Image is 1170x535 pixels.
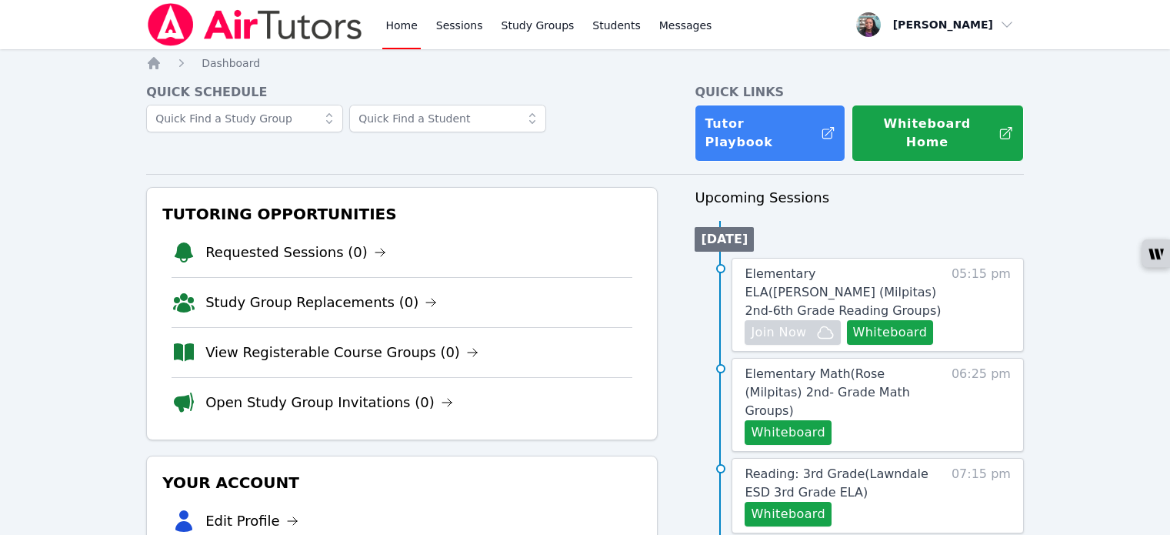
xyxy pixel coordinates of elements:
span: Dashboard [202,57,260,69]
button: Whiteboard [745,420,832,445]
a: Dashboard [202,55,260,71]
span: Messages [659,18,712,33]
span: 05:15 pm [952,265,1011,345]
input: Quick Find a Student [349,105,546,132]
h4: Quick Schedule [146,83,658,102]
button: Whiteboard [745,502,832,527]
a: Tutor Playbook [695,105,845,162]
span: 06:25 pm [952,365,1011,445]
button: Join Now [745,320,840,345]
span: Join Now [751,323,806,342]
span: 07:15 pm [952,465,1011,527]
h3: Upcoming Sessions [695,187,1024,209]
a: Edit Profile [205,510,298,532]
input: Quick Find a Study Group [146,105,343,132]
nav: Breadcrumb [146,55,1024,71]
span: Elementary ELA ( [PERSON_NAME] (Milpitas) 2nd-6th Grade Reading Groups ) [745,266,941,318]
a: Open Study Group Invitations (0) [205,392,453,413]
h4: Quick Links [695,83,1024,102]
h3: Your Account [159,469,645,497]
button: Whiteboard [847,320,934,345]
a: View Registerable Course Groups (0) [205,342,478,363]
h3: Tutoring Opportunities [159,200,645,228]
li: [DATE] [695,227,754,252]
a: Study Group Replacements (0) [205,292,437,313]
span: Elementary Math ( Rose (Milpitas) 2nd- Grade Math Groups ) [745,366,910,418]
a: Elementary ELA([PERSON_NAME] (Milpitas) 2nd-6th Grade Reading Groups) [745,265,944,320]
button: Whiteboard Home [852,105,1024,162]
img: Air Tutors [146,3,364,46]
a: Requested Sessions (0) [205,242,386,263]
a: Elementary Math(Rose (Milpitas) 2nd- Grade Math Groups) [745,365,944,420]
span: Reading: 3rd Grade ( Lawndale ESD 3rd Grade ELA ) [745,466,928,500]
a: Reading: 3rd Grade(Lawndale ESD 3rd Grade ELA) [745,465,944,502]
